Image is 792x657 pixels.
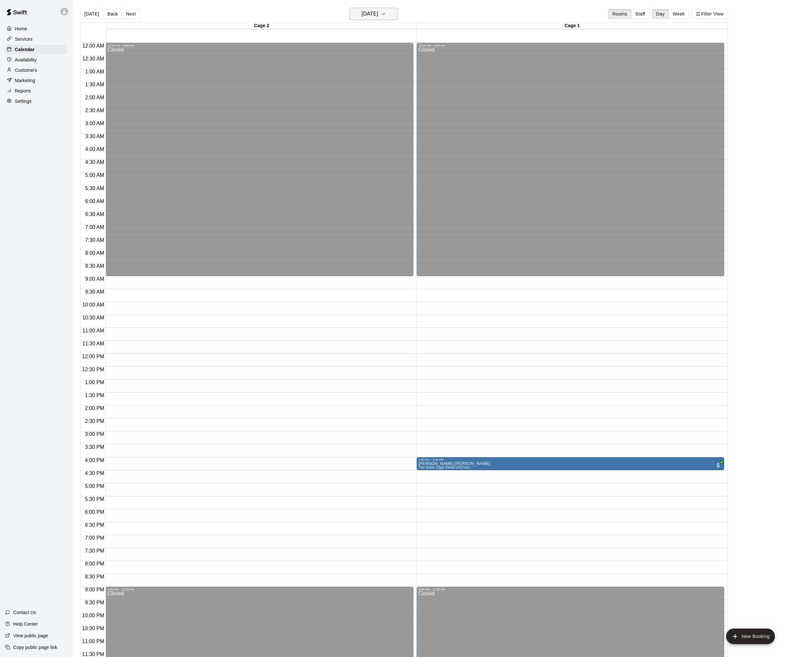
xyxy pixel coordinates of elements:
div: Customers [5,65,68,75]
p: Home [15,26,27,32]
a: Home [5,24,68,34]
div: 4:00 PM – 4:30 PM [419,458,722,461]
button: Week [669,9,689,19]
a: Reports [5,86,68,96]
p: Settings [15,98,32,104]
button: Day [652,9,669,19]
div: 12:00 AM – 9:00 AM: Closed [106,43,413,276]
span: 12:00 AM [81,43,106,48]
p: Marketing [15,77,35,84]
button: Next [122,9,140,19]
span: 3:00 AM [84,121,106,126]
span: Two Batter Cage Rental (HitTrax) [419,466,470,469]
span: 6:30 PM [83,522,106,528]
div: 4:00 PM – 4:30 PM: Ezequiel Isaiah Rivera [417,457,724,470]
h6: [DATE] [362,9,378,18]
span: 9:30 PM [83,600,106,605]
span: 6:00 PM [83,509,106,515]
span: 2:30 PM [83,418,106,424]
span: 1:00 AM [84,69,106,74]
span: 8:30 AM [84,263,106,269]
span: 3:30 AM [84,134,106,139]
span: 11:30 PM [80,652,106,657]
a: Marketing [5,76,68,85]
span: 5:30 PM [83,496,106,502]
span: 1:30 AM [84,82,106,87]
div: 9:00 PM – 11:59 PM [108,588,411,591]
span: 2:30 AM [84,108,106,113]
div: Closed [419,47,722,278]
button: Rooms [608,9,631,19]
div: 9:00 PM – 11:59 PM [419,588,722,591]
span: 7:30 AM [84,237,106,243]
span: 8:00 PM [83,561,106,566]
a: Settings [5,96,68,106]
button: add [726,629,775,644]
p: View public page [13,632,48,639]
span: 3:30 PM [83,444,106,450]
span: All customers have paid [715,462,722,469]
button: Back [103,9,122,19]
p: Calendar [15,46,35,53]
div: Closed [108,47,411,278]
span: 11:00 PM [80,639,106,644]
span: 10:00 PM [80,613,106,618]
button: [DATE] [349,8,398,20]
span: 10:30 AM [81,315,106,320]
a: Services [5,34,68,44]
span: 7:00 AM [84,224,106,230]
span: 10:30 PM [80,626,106,631]
span: 9:30 AM [84,289,106,295]
a: Availability [5,55,68,65]
span: 6:30 AM [84,211,106,217]
span: 4:00 AM [84,146,106,152]
span: 3:00 PM [83,431,106,437]
span: 7:00 PM [83,535,106,541]
span: 4:30 PM [83,470,106,476]
span: 8:00 AM [84,250,106,256]
span: 2:00 AM [84,95,106,100]
span: 12:30 AM [81,56,106,61]
span: 1:00 PM [83,380,106,385]
span: 5:00 PM [83,483,106,489]
div: Cage 1 [417,23,728,29]
span: 5:00 AM [84,172,106,178]
span: 11:30 AM [81,341,106,346]
div: 12:00 AM – 9:00 AM [419,44,722,47]
button: Filter View [692,9,728,19]
span: 12:30 PM [80,367,106,372]
p: Customers [15,67,37,73]
span: 9:00 AM [84,276,106,282]
span: 1:30 PM [83,393,106,398]
span: 11:00 AM [81,328,106,333]
a: Calendar [5,45,68,54]
button: [DATE] [80,9,103,19]
p: Availability [15,57,37,63]
span: 6:00 AM [84,199,106,204]
p: Copy public page link [13,644,57,651]
span: 12:00 PM [80,354,106,359]
span: 9:00 PM [83,587,106,592]
div: 12:00 AM – 9:00 AM: Closed [417,43,724,276]
p: Help Center [13,621,38,627]
span: 10:00 AM [81,302,106,307]
span: 4:00 PM [83,458,106,463]
button: Staff [631,9,650,19]
span: 7:30 PM [83,548,106,554]
div: 12:00 AM – 9:00 AM [108,44,411,47]
p: Services [15,36,33,42]
span: 8:30 PM [83,574,106,579]
div: Cage 2 [106,23,417,29]
span: 4:30 AM [84,159,106,165]
p: Contact Us [13,609,36,616]
p: Reports [15,88,31,94]
span: 5:30 AM [84,186,106,191]
span: 2:00 PM [83,405,106,411]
